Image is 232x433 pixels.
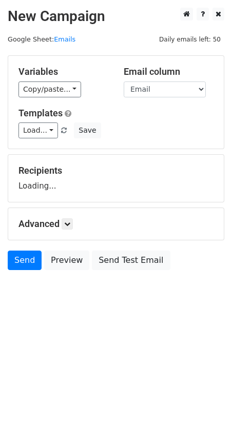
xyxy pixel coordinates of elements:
[92,251,170,270] a: Send Test Email
[8,8,224,25] h2: New Campaign
[18,165,214,176] h5: Recipients
[8,35,75,43] small: Google Sheet:
[156,34,224,45] span: Daily emails left: 50
[18,165,214,192] div: Loading...
[44,251,89,270] a: Preview
[18,122,58,138] a: Load...
[54,35,75,43] a: Emails
[74,122,101,138] button: Save
[18,108,63,118] a: Templates
[18,218,214,230] h5: Advanced
[124,66,214,77] h5: Email column
[156,35,224,43] a: Daily emails left: 50
[8,251,42,270] a: Send
[18,81,81,97] a: Copy/paste...
[18,66,108,77] h5: Variables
